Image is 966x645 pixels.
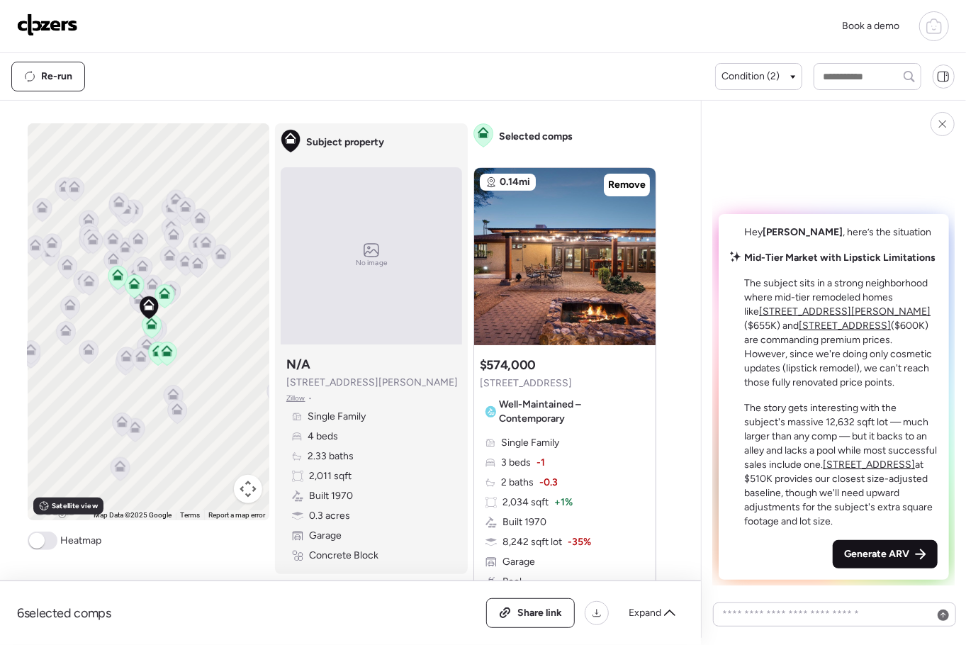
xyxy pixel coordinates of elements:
span: No image [356,257,387,269]
span: Well-Maintained – Contemporary [499,398,644,426]
span: Expand [629,606,661,620]
span: Built 1970 [309,489,353,503]
span: Single Family [501,436,559,450]
span: + 1% [554,495,573,510]
img: Logo [17,13,78,36]
span: 2,034 sqft [502,495,549,510]
span: -0.3 [539,476,558,490]
span: 0.14mi [500,175,530,189]
span: 2.33 baths [308,449,354,464]
a: [STREET_ADDRESS] [823,459,915,471]
span: Pool [502,575,522,589]
img: Google [31,502,78,520]
span: Generate ARV [844,547,909,561]
a: Open this area in Google Maps (opens a new window) [31,502,78,520]
span: 6 selected comps [17,605,111,622]
span: Garage [502,555,535,569]
span: Book a demo [842,20,899,32]
span: Concrete Block [309,549,378,563]
h3: N/A [286,356,310,373]
span: 2 baths [501,476,534,490]
span: 4 beds [308,430,338,444]
span: Satellite view [52,500,97,512]
span: Zillow [286,393,305,404]
span: -1 [537,456,545,470]
span: Subject property [306,135,384,150]
span: 8,242 sqft lot [502,535,562,549]
span: Garage [309,529,342,543]
p: The story gets interesting with the subject's massive 12,632 sqft lot — much larger than any comp... [744,401,938,529]
a: [STREET_ADDRESS][PERSON_NAME] [759,305,931,318]
span: 2,011 sqft [309,469,352,483]
span: -35% [568,535,591,549]
span: 3 beds [501,456,531,470]
span: Single Family [308,410,366,424]
span: Built 1970 [502,515,546,529]
span: [STREET_ADDRESS] [480,376,572,391]
span: • [308,393,312,404]
button: Map camera controls [234,475,262,503]
span: Share link [517,606,562,620]
a: Terms (opens in new tab) [180,511,200,519]
span: Re-run [41,69,72,84]
span: [STREET_ADDRESS][PERSON_NAME] [286,376,458,390]
a: Report a map error [208,511,265,519]
span: Map Data ©2025 Google [94,511,172,519]
span: Selected comps [499,130,573,144]
a: [STREET_ADDRESS] [799,320,891,332]
span: Heatmap [60,534,101,548]
span: [PERSON_NAME] [763,226,843,238]
strong: Mid-Tier Market with Lipstick Limitations [744,252,936,264]
span: 0.3 acres [309,509,350,523]
span: Hey , here’s the situation [744,226,931,238]
span: Remove [608,178,646,192]
p: The subject sits in a strong neighborhood where mid-tier remodeled homes like ($655K) and ($600K)... [744,276,938,390]
h3: $574,000 [480,357,536,374]
span: Condition (2) [721,69,780,84]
